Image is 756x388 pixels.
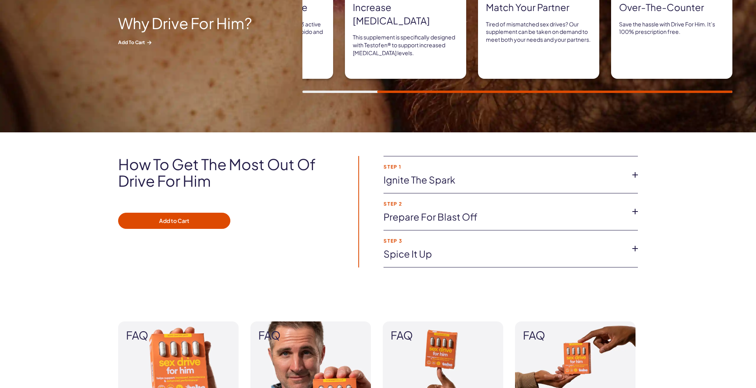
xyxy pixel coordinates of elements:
[384,164,625,169] strong: Step 1
[118,15,260,31] h2: Why Drive For Him?
[384,247,625,261] a: Spice it up
[384,238,625,243] strong: Step 3
[486,20,591,44] p: Tired of mismatched sex drives? Our supplement can be taken on demand to meet both your needs and...
[258,329,363,342] span: FAQ
[353,1,458,27] strong: Increase [MEDICAL_DATA]
[391,329,495,342] span: FAQ
[384,201,625,206] strong: Step 2
[126,329,231,342] span: FAQ
[353,33,458,57] p: This supplement is specifically designed with Testofen® to support increased [MEDICAL_DATA] levels.
[619,1,724,14] strong: Over-the-counter
[486,1,591,14] strong: Match your partner
[619,20,724,36] p: Save the hassle with Drive For Him. It’s 100% prescription free.
[384,210,625,224] a: Prepare for blast off
[384,173,625,187] a: Ignite the spark
[118,213,230,229] button: Add to Cart
[118,39,260,46] span: Add to Cart
[118,156,336,189] h2: How to get the most out of Drive For Him
[523,329,628,342] span: FAQ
